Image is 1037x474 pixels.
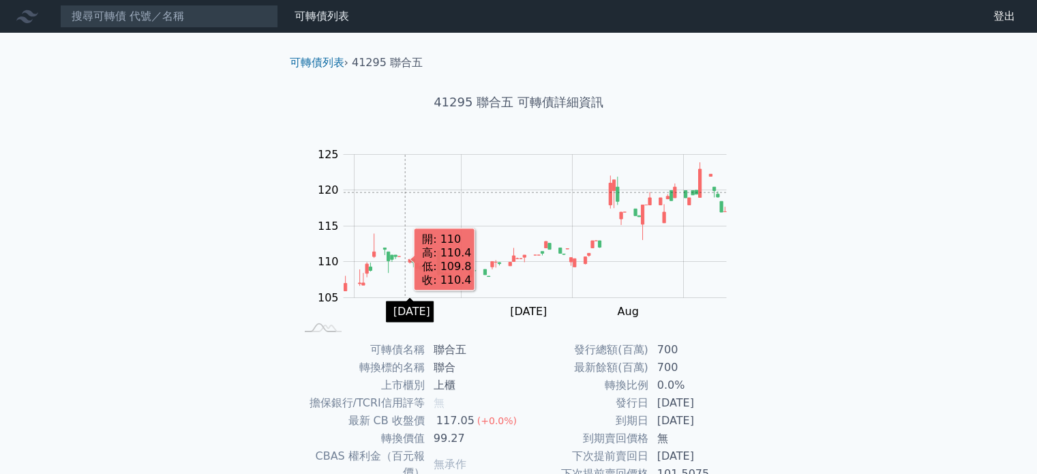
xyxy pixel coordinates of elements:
li: › [290,55,348,71]
td: 700 [649,341,742,359]
td: 上櫃 [425,376,519,394]
tspan: 110 [318,255,339,268]
input: 搜尋可轉債 代號／名稱 [60,5,278,28]
span: 無承作 [434,458,466,471]
td: 上市櫃別 [295,376,425,394]
td: 聯合 [425,359,519,376]
li: 41295 聯合五 [352,55,423,71]
div: 117.05 [434,413,477,429]
td: 到期賣回價格 [519,430,649,447]
td: 轉換比例 [519,376,649,394]
tspan: 120 [318,183,339,196]
td: 0.0% [649,376,742,394]
a: 可轉債列表 [290,56,344,69]
td: 到期日 [519,412,649,430]
td: [DATE] [649,412,742,430]
td: 轉換標的名稱 [295,359,425,376]
td: 最新餘額(百萬) [519,359,649,376]
a: 登出 [982,5,1026,27]
td: 700 [649,359,742,376]
td: 99.27 [425,430,519,447]
td: 下次提前賣回日 [519,447,649,465]
td: 可轉債名稱 [295,341,425,359]
td: 聯合五 [425,341,519,359]
tspan: Aug [617,305,638,318]
td: 發行日 [519,394,649,412]
a: 可轉債列表 [295,10,349,23]
tspan: 125 [318,148,339,161]
tspan: Jun [398,305,416,318]
g: Chart [310,148,747,318]
td: 發行總額(百萬) [519,341,649,359]
td: [DATE] [649,447,742,465]
tspan: 115 [318,220,339,233]
td: 擔保銀行/TCRI信用評等 [295,394,425,412]
td: [DATE] [649,394,742,412]
td: 無 [649,430,742,447]
h1: 41295 聯合五 可轉債詳細資訊 [279,93,759,112]
tspan: [DATE] [510,305,547,318]
g: Series [344,162,726,291]
span: 無 [434,396,445,409]
tspan: 105 [318,291,339,304]
td: 轉換價值 [295,430,425,447]
span: (+0.0%) [477,415,517,426]
td: 最新 CB 收盤價 [295,412,425,430]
